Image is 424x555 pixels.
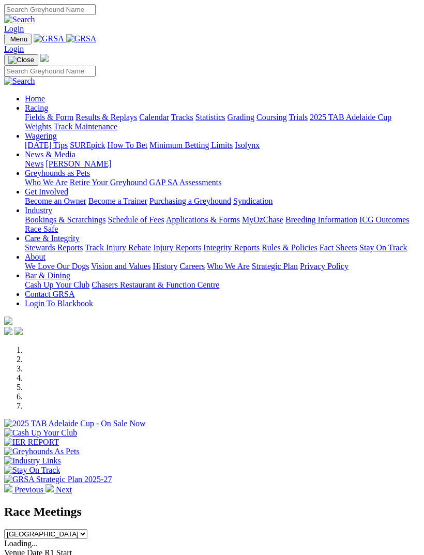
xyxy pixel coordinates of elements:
[25,159,43,168] a: News
[25,280,420,290] div: Bar & Dining
[85,243,151,252] a: Track Injury Rebate
[25,131,57,140] a: Wagering
[46,485,72,494] a: Next
[70,178,147,187] a: Retire Your Greyhound
[25,178,68,187] a: Who We Are
[25,215,105,224] a: Bookings & Scratchings
[91,262,150,271] a: Vision and Values
[25,243,83,252] a: Stewards Reports
[25,187,68,196] a: Get Involved
[25,280,89,289] a: Cash Up Your Club
[56,485,72,494] span: Next
[4,485,46,494] a: Previous
[46,484,54,492] img: chevron-right-pager-white.svg
[4,475,112,484] img: GRSA Strategic Plan 2025-27
[25,113,73,122] a: Fields & Form
[25,169,90,177] a: Greyhounds as Pets
[289,113,308,122] a: Trials
[46,159,111,168] a: [PERSON_NAME]
[4,54,38,66] button: Toggle navigation
[25,252,46,261] a: About
[25,178,420,187] div: Greyhounds as Pets
[25,206,52,215] a: Industry
[25,103,48,112] a: Racing
[4,466,60,475] img: Stay On Track
[40,54,49,62] img: logo-grsa-white.png
[25,299,93,308] a: Login To Blackbook
[25,141,420,150] div: Wagering
[228,113,254,122] a: Grading
[256,113,287,122] a: Coursing
[300,262,349,271] a: Privacy Policy
[75,113,137,122] a: Results & Replays
[139,113,169,122] a: Calendar
[359,243,407,252] a: Stay On Track
[310,113,391,122] a: 2025 TAB Adelaide Cup
[179,262,205,271] a: Careers
[34,34,64,43] img: GRSA
[149,141,233,149] a: Minimum Betting Limits
[108,141,148,149] a: How To Bet
[8,56,34,64] img: Close
[4,539,38,548] span: Loading...
[4,317,12,325] img: logo-grsa-white.png
[25,290,74,298] a: Contact GRSA
[92,280,219,289] a: Chasers Restaurant & Function Centre
[203,243,260,252] a: Integrity Reports
[4,484,12,492] img: chevron-left-pager-white.svg
[166,215,240,224] a: Applications & Forms
[233,197,272,205] a: Syndication
[25,122,52,131] a: Weights
[149,197,231,205] a: Purchasing a Greyhound
[4,327,12,335] img: facebook.svg
[4,24,24,33] a: Login
[25,197,420,206] div: Get Involved
[4,505,420,519] h2: Race Meetings
[4,34,32,44] button: Toggle navigation
[10,35,27,43] span: Menu
[242,215,283,224] a: MyOzChase
[149,178,222,187] a: GAP SA Assessments
[25,262,420,271] div: About
[4,4,96,15] input: Search
[262,243,317,252] a: Rules & Policies
[285,215,357,224] a: Breeding Information
[171,113,193,122] a: Tracks
[320,243,357,252] a: Fact Sheets
[108,215,164,224] a: Schedule of Fees
[25,215,420,234] div: Industry
[4,419,146,428] img: 2025 TAB Adelaide Cup - On Sale Now
[4,456,61,466] img: Industry Links
[54,122,117,131] a: Track Maintenance
[153,262,177,271] a: History
[25,197,86,205] a: Become an Owner
[14,327,23,335] img: twitter.svg
[25,262,89,271] a: We Love Our Dogs
[153,243,201,252] a: Injury Reports
[14,485,43,494] span: Previous
[235,141,260,149] a: Isolynx
[4,44,24,53] a: Login
[25,234,80,243] a: Care & Integrity
[25,224,58,233] a: Race Safe
[88,197,147,205] a: Become a Trainer
[25,150,75,159] a: News & Media
[25,141,68,149] a: [DATE] Tips
[252,262,298,271] a: Strategic Plan
[359,215,409,224] a: ICG Outcomes
[25,243,420,252] div: Care & Integrity
[25,271,70,280] a: Bar & Dining
[4,66,96,77] input: Search
[195,113,225,122] a: Statistics
[207,262,250,271] a: Who We Are
[4,438,59,447] img: IER REPORT
[4,428,77,438] img: Cash Up Your Club
[4,77,35,86] img: Search
[25,159,420,169] div: News & Media
[25,113,420,131] div: Racing
[4,15,35,24] img: Search
[66,34,97,43] img: GRSA
[4,447,80,456] img: Greyhounds As Pets
[25,94,45,103] a: Home
[70,141,105,149] a: SUREpick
